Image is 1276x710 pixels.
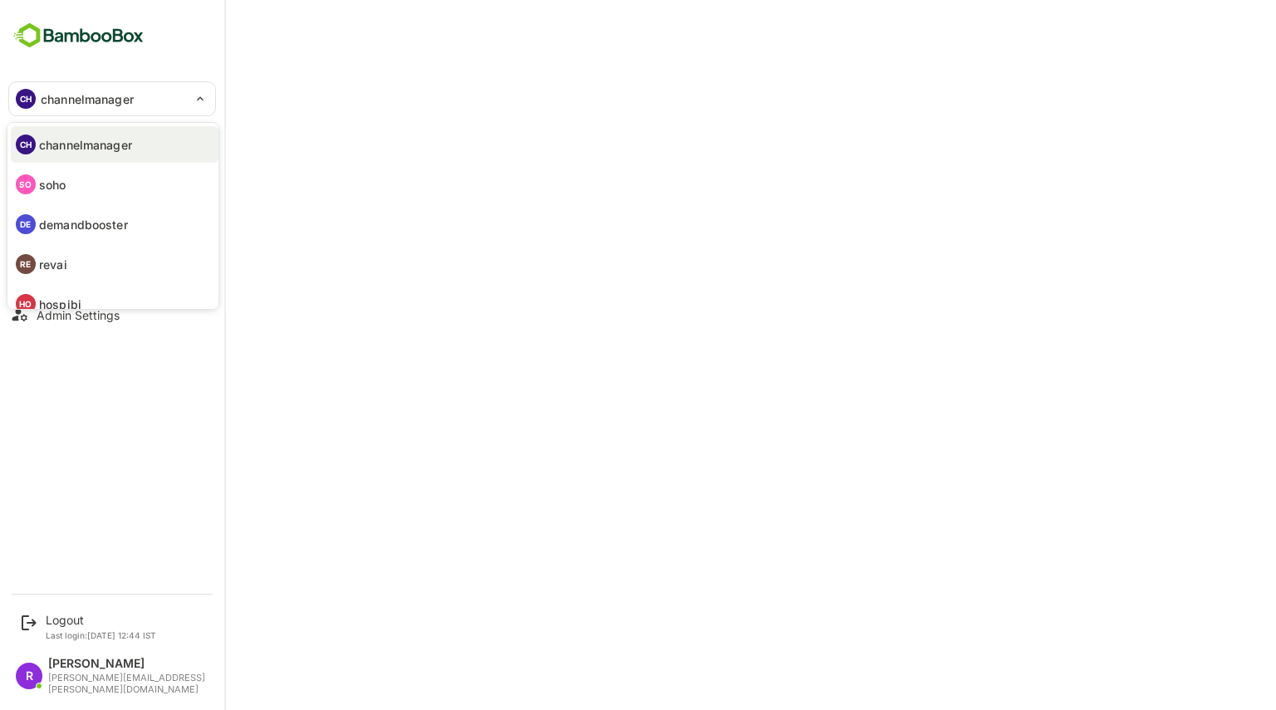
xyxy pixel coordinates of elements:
div: RE [16,254,36,274]
p: hospibi [39,296,81,313]
div: HO [16,294,36,314]
p: soho [39,176,66,193]
p: revai [39,256,67,273]
p: demandbooster [39,216,128,233]
div: DE [16,214,36,234]
p: channelmanager [39,136,132,154]
div: SO [16,174,36,194]
div: CH [16,135,36,154]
